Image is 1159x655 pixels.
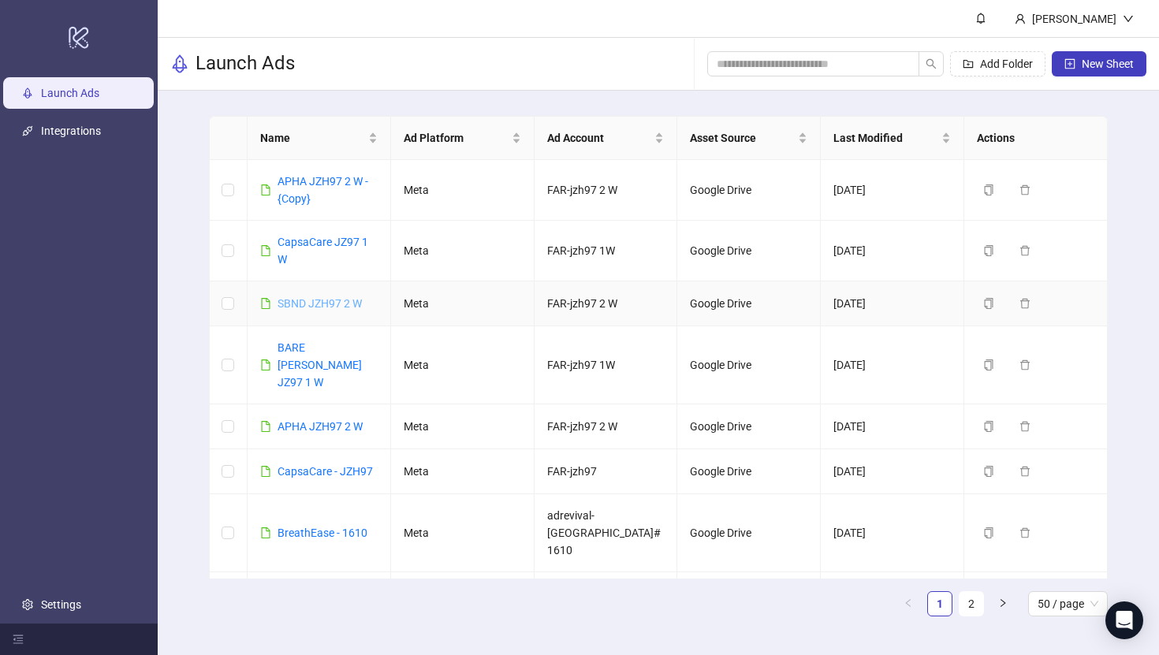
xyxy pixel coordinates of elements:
[833,129,938,147] span: Last Modified
[278,420,363,433] a: APHA JZH97 2 W
[990,591,1016,616] button: right
[677,117,821,160] th: Asset Source
[821,494,964,572] td: [DATE]
[535,221,678,281] td: FAR-jzh97 1W
[983,421,994,432] span: copy
[278,175,368,205] a: APHA JZH97 2 W - {Copy}
[535,117,678,160] th: Ad Account
[677,449,821,494] td: Google Drive
[821,160,964,221] td: [DATE]
[821,572,964,633] td: [DATE]
[963,58,974,69] span: folder-add
[677,326,821,404] td: Google Drive
[404,129,509,147] span: Ad Platform
[41,125,101,137] a: Integrations
[677,572,821,633] td: Google Drive
[896,591,921,616] button: left
[1019,421,1030,432] span: delete
[260,421,271,432] span: file
[926,58,937,69] span: search
[535,449,678,494] td: FAR-jzh97
[821,326,964,404] td: [DATE]
[1028,591,1108,616] div: Page Size
[998,598,1008,608] span: right
[1105,601,1143,639] div: Open Intercom Messenger
[821,449,964,494] td: [DATE]
[535,326,678,404] td: FAR-jzh97 1W
[260,129,365,147] span: Name
[983,466,994,477] span: copy
[13,634,24,645] span: menu-fold
[260,298,271,309] span: file
[391,281,535,326] td: Meta
[535,494,678,572] td: adrevival-[GEOGRAPHIC_DATA]#1610
[1015,13,1026,24] span: user
[1019,527,1030,538] span: delete
[950,51,1045,76] button: Add Folder
[260,245,271,256] span: file
[983,359,994,370] span: copy
[535,572,678,633] td: -
[983,245,994,256] span: copy
[677,404,821,449] td: Google Drive
[535,404,678,449] td: FAR-jzh97 2 W
[677,281,821,326] td: Google Drive
[547,129,652,147] span: Ad Account
[983,298,994,309] span: copy
[1019,359,1030,370] span: delete
[391,117,535,160] th: Ad Platform
[821,221,964,281] td: [DATE]
[391,160,535,221] td: Meta
[980,58,1033,70] span: Add Folder
[960,592,983,616] a: 2
[260,359,271,370] span: file
[677,221,821,281] td: Google Drive
[391,221,535,281] td: Meta
[41,598,81,611] a: Settings
[278,527,367,539] a: BreathEase - 1610
[391,449,535,494] td: Meta
[260,466,271,477] span: file
[170,54,189,73] span: rocket
[896,591,921,616] li: Previous Page
[391,572,535,633] td: Meta
[983,184,994,195] span: copy
[1064,58,1075,69] span: plus-square
[904,598,913,608] span: left
[928,592,952,616] a: 1
[260,184,271,195] span: file
[1019,184,1030,195] span: delete
[278,341,362,389] a: BARE [PERSON_NAME] JZ97 1 W
[391,404,535,449] td: Meta
[964,117,1108,160] th: Actions
[821,117,964,160] th: Last Modified
[391,326,535,404] td: Meta
[278,297,362,310] a: SBND JZH97 2 W
[1052,51,1146,76] button: New Sheet
[535,160,678,221] td: FAR-jzh97 2 W
[975,13,986,24] span: bell
[677,494,821,572] td: Google Drive
[983,527,994,538] span: copy
[990,591,1016,616] li: Next Page
[677,160,821,221] td: Google Drive
[1019,245,1030,256] span: delete
[1038,592,1098,616] span: 50 / page
[1019,298,1030,309] span: delete
[1026,10,1123,28] div: [PERSON_NAME]
[927,591,952,616] li: 1
[196,51,295,76] h3: Launch Ads
[690,129,795,147] span: Asset Source
[260,527,271,538] span: file
[1123,13,1134,24] span: down
[821,281,964,326] td: [DATE]
[821,404,964,449] td: [DATE]
[1082,58,1134,70] span: New Sheet
[41,87,99,99] a: Launch Ads
[959,591,984,616] li: 2
[391,494,535,572] td: Meta
[1019,466,1030,477] span: delete
[535,281,678,326] td: FAR-jzh97 2 W
[278,465,373,478] a: CapsaCare - JZH97
[248,117,391,160] th: Name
